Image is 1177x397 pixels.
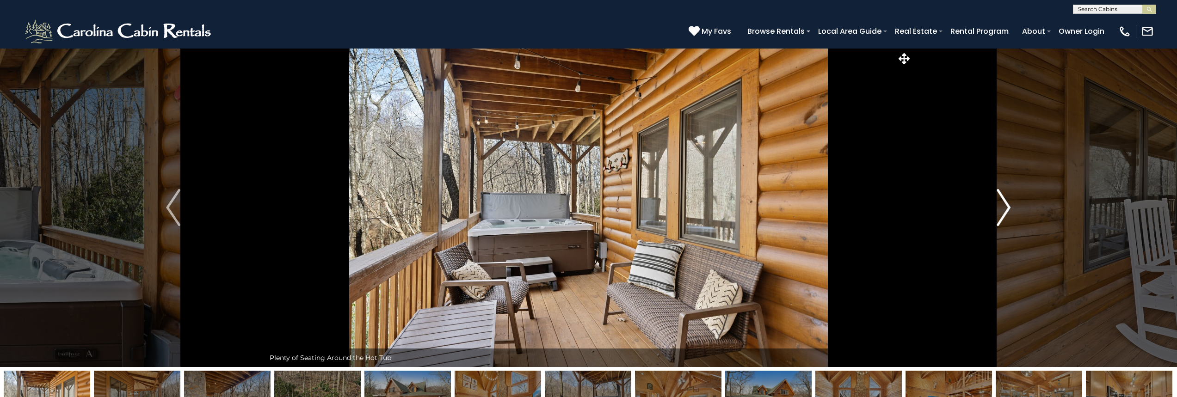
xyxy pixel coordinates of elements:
[1054,23,1109,39] a: Owner Login
[813,23,886,39] a: Local Area Guide
[912,48,1095,367] button: Next
[743,23,809,39] a: Browse Rentals
[946,23,1013,39] a: Rental Program
[997,189,1011,226] img: arrow
[1141,25,1154,38] img: mail-regular-white.png
[689,25,733,37] a: My Favs
[1017,23,1050,39] a: About
[1118,25,1131,38] img: phone-regular-white.png
[23,18,215,45] img: White-1-2.png
[890,23,942,39] a: Real Estate
[166,189,180,226] img: arrow
[81,48,265,367] button: Previous
[702,25,731,37] span: My Favs
[265,348,912,367] div: Plenty of Seating Around the Hot Tub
